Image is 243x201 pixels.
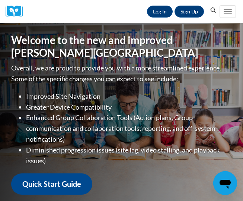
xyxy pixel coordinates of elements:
img: Logo brand [6,6,28,17]
iframe: Button to launch messaging window [213,171,237,195]
li: Enhanced Group Collaboration Tools (Action plans, Group communication and collaboration tools, re... [26,112,232,144]
a: Log In [147,6,173,18]
button: Search [208,6,219,15]
a: Quick Start Guide [11,173,92,195]
li: Diminished progression issues (site lag, video stalling, and playback issues) [26,145,232,166]
h1: Welcome to the new and improved [PERSON_NAME][GEOGRAPHIC_DATA] [11,34,232,59]
li: Improved Site Navigation [26,91,232,102]
a: Cox Campus [6,6,28,17]
a: Register [175,6,204,18]
p: Overall, we are proud to provide you with a more streamlined experience. Some of the specific cha... [11,63,232,84]
li: Greater Device Compatibility [26,102,232,113]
